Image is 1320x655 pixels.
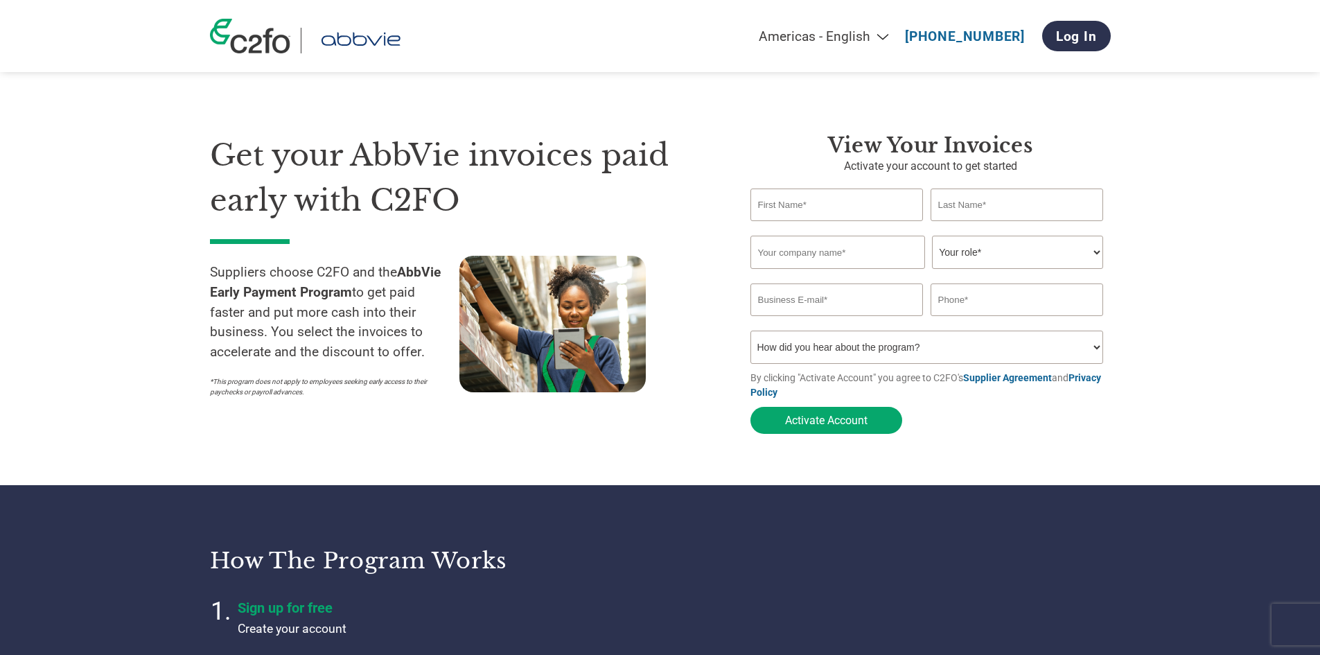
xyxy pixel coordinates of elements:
[210,133,709,222] h1: Get your AbbVie invoices paid early with C2FO
[238,620,584,638] p: Create your account
[459,256,646,392] img: supply chain worker
[750,158,1111,175] p: Activate your account to get started
[750,189,924,221] input: First Name*
[210,264,441,300] strong: AbbVie Early Payment Program
[750,133,1111,158] h3: View Your Invoices
[931,283,1104,316] input: Phone*
[931,317,1104,325] div: Inavlid Phone Number
[1042,21,1111,51] a: Log In
[932,236,1103,269] select: Title/Role
[312,28,410,53] img: AbbVie
[750,236,925,269] input: Your company name*
[210,376,446,397] p: *This program does not apply to employees seeking early access to their paychecks or payroll adva...
[750,407,902,434] button: Activate Account
[905,28,1025,44] a: [PHONE_NUMBER]
[210,263,459,363] p: Suppliers choose C2FO and the to get paid faster and put more cash into their business. You selec...
[750,270,1104,278] div: Invalid company name or company name is too long
[963,372,1052,383] a: Supplier Agreement
[931,189,1104,221] input: Last Name*
[750,283,924,316] input: Invalid Email format
[750,317,924,325] div: Inavlid Email Address
[750,222,924,230] div: Invalid first name or first name is too long
[750,372,1101,398] a: Privacy Policy
[210,547,643,575] h3: How the program works
[210,19,290,53] img: c2fo logo
[931,222,1104,230] div: Invalid last name or last name is too long
[750,371,1111,400] p: By clicking "Activate Account" you agree to C2FO's and
[238,600,584,616] h4: Sign up for free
